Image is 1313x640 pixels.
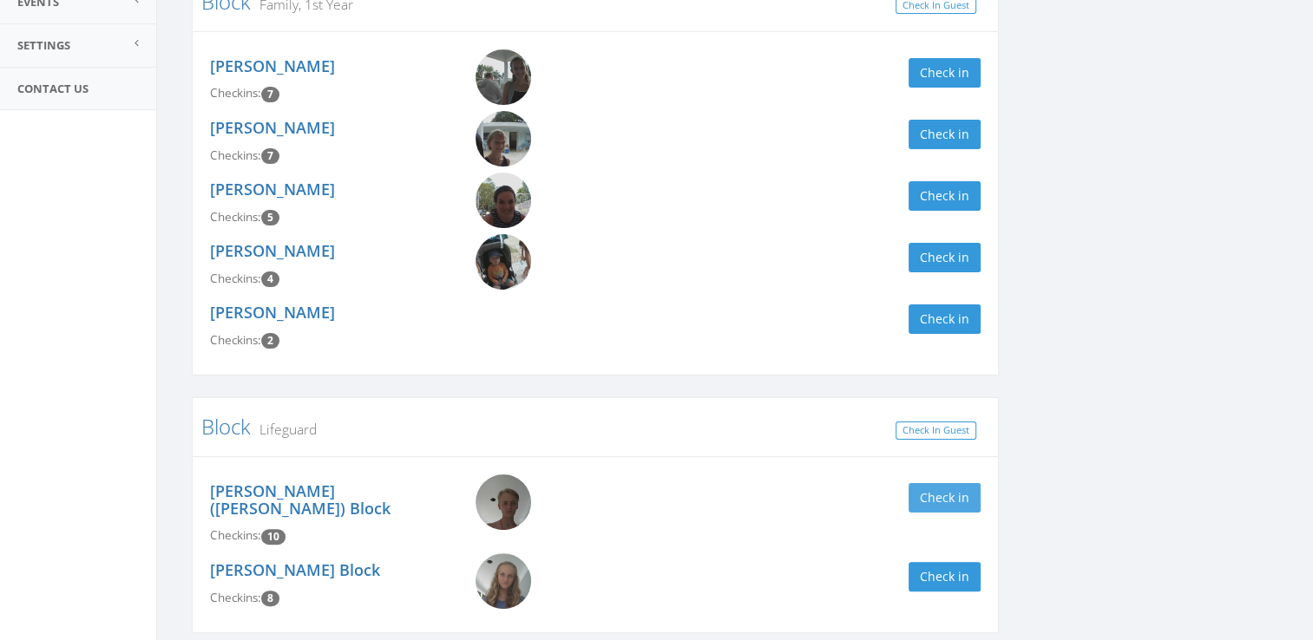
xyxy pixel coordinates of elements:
[210,209,261,225] span: Checkins:
[896,421,976,440] a: Check In Guest
[909,243,981,272] button: Check in
[261,210,279,225] span: Checkin count
[909,304,981,334] button: Check in
[476,173,531,228] img: Emily_Block.png
[210,271,261,286] span: Checkins:
[210,240,335,261] a: [PERSON_NAME]
[909,120,981,149] button: Check in
[476,49,531,105] img: Olivia_Block.png
[476,474,531,530] img: Austin_Joel_Block.png
[261,148,279,164] span: Checkin count
[17,37,70,53] span: Settings
[476,234,531,290] img: Ethan_Block.png
[210,56,335,76] a: [PERSON_NAME]
[261,87,279,102] span: Checkin count
[17,81,89,96] span: Contact Us
[210,179,335,199] a: [PERSON_NAME]
[210,590,261,605] span: Checkins:
[476,553,531,609] img: Genevieve_Block_CVfXdpq.png
[201,412,251,441] a: Block
[210,559,380,580] a: [PERSON_NAME] Block
[261,271,279,287] span: Checkin count
[210,147,261,163] span: Checkins:
[210,302,335,323] a: [PERSON_NAME]
[210,332,261,348] span: Checkins:
[261,529,286,545] span: Checkin count
[909,58,981,88] button: Check in
[210,527,261,543] span: Checkins:
[909,562,981,591] button: Check in
[210,480,391,519] a: [PERSON_NAME] ([PERSON_NAME]) Block
[909,483,981,513] button: Check in
[476,111,531,167] img: Julia_Block.png
[210,117,335,138] a: [PERSON_NAME]
[261,333,279,349] span: Checkin count
[210,85,261,101] span: Checkins:
[261,591,279,606] span: Checkin count
[251,420,317,439] small: Lifeguard
[909,181,981,211] button: Check in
